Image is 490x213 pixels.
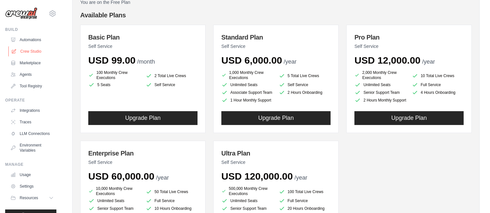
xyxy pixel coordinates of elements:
[221,198,274,204] li: Unlimited Seats
[354,89,407,96] li: Senior Support Team
[88,198,140,204] li: Unlimited Seats
[221,82,274,88] li: Unlimited Seats
[8,81,56,91] a: Tool Registry
[156,174,169,181] span: /year
[146,71,198,80] li: 2 Total Live Crews
[221,186,274,196] li: 500,000 Monthly Crew Executions
[412,71,464,80] li: 10 Total Live Crews
[146,187,198,196] li: 50 Total Live Crews
[221,97,274,103] li: 1 Hour Monthly Support
[88,186,140,196] li: 10,000 Monthly Crew Executions
[221,205,274,212] li: Senior Support Team
[221,70,274,80] li: 1,000 Monthly Crew Executions
[5,162,56,167] div: Manage
[88,70,140,80] li: 100 Monthly Crew Executions
[146,198,198,204] li: Full Service
[5,98,56,103] div: Operate
[412,82,464,88] li: Full Service
[221,55,282,66] span: USD 6,000.00
[279,82,331,88] li: Self Service
[88,159,197,165] p: Self Service
[422,58,435,65] span: /year
[279,187,331,196] li: 100 Total Live Crews
[8,181,56,191] a: Settings
[137,58,155,65] span: /month
[8,46,57,57] a: Crew Studio
[354,70,407,80] li: 2,000 Monthly Crew Executions
[221,89,274,96] li: Associate Support Team
[279,205,331,212] li: 20 Hours Onboarding
[146,205,198,212] li: 10 Hours Onboarding
[412,89,464,96] li: 4 Hours Onboarding
[8,69,56,80] a: Agents
[221,111,331,125] button: Upgrade Plan
[88,205,140,212] li: Senior Support Team
[354,97,407,103] li: 2 Hours Monthly Support
[354,43,464,49] p: Self Service
[458,182,490,213] iframe: Chat Widget
[283,58,296,65] span: /year
[8,193,56,203] button: Resources
[354,33,464,42] h3: Pro Plan
[88,82,140,88] li: 5 Seats
[8,35,56,45] a: Automations
[80,11,472,20] h4: Available Plans
[294,174,307,181] span: /year
[279,71,331,80] li: 5 Total Live Crews
[8,117,56,127] a: Traces
[279,89,331,96] li: 2 Hours Onboarding
[5,27,56,32] div: Build
[88,149,197,158] h3: Enterprise Plan
[279,198,331,204] li: Full Service
[20,195,38,200] span: Resources
[221,159,331,165] p: Self Service
[354,111,464,125] button: Upgrade Plan
[8,170,56,180] a: Usage
[8,58,56,68] a: Marketplace
[354,82,407,88] li: Unlimited Seats
[221,43,331,49] p: Self Service
[88,43,197,49] p: Self Service
[8,105,56,116] a: Integrations
[221,33,331,42] h3: Standard Plan
[354,55,420,66] span: USD 12,000.00
[146,82,198,88] li: Self Service
[221,149,331,158] h3: Ultra Plan
[88,111,197,125] button: Upgrade Plan
[8,129,56,139] a: LLM Connections
[221,171,293,182] span: USD 120,000.00
[88,171,154,182] span: USD 60,000.00
[8,140,56,155] a: Environment Variables
[88,33,197,42] h3: Basic Plan
[5,7,37,20] img: Logo
[88,55,136,66] span: USD 99.00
